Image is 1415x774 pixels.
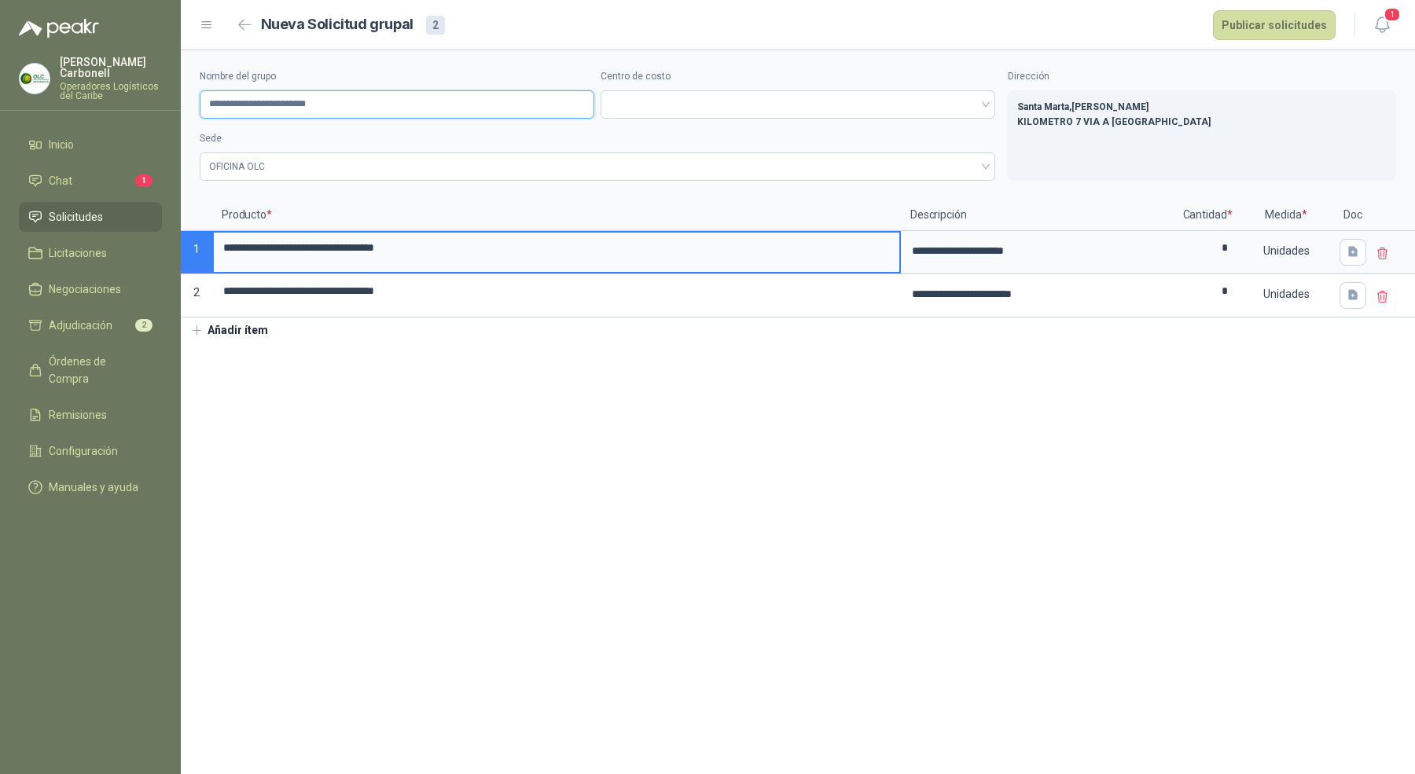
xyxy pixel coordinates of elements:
p: Doc [1333,200,1373,231]
a: Manuales y ayuda [19,472,162,502]
a: Configuración [19,436,162,466]
p: KILOMETRO 7 VIA A [GEOGRAPHIC_DATA] [1017,115,1387,130]
span: 2 [135,319,153,332]
span: Manuales y ayuda [49,479,138,496]
p: Santa Marta , [PERSON_NAME] [1017,100,1387,115]
span: Licitaciones [49,244,107,262]
div: Unidades [1240,276,1332,312]
p: Medida [1239,200,1333,231]
div: 2 [426,16,445,35]
span: Inicio [49,136,74,153]
p: 2 [181,274,212,317]
label: Nombre del grupo [200,69,594,84]
p: Descripción [901,200,1176,231]
a: Chat1 [19,166,162,196]
a: Adjudicación2 [19,310,162,340]
button: Añadir ítem [181,317,277,344]
label: Sede [200,131,995,146]
button: 1 [1368,11,1396,39]
a: Licitaciones [19,238,162,268]
a: Inicio [19,130,162,160]
label: Centro de costo [601,69,995,84]
img: Logo peakr [19,19,99,38]
span: Configuración [49,442,118,460]
span: Chat [49,172,72,189]
span: 1 [1384,7,1401,22]
span: Adjudicación [49,317,112,334]
h2: Nueva Solicitud grupal [261,13,413,36]
p: Cantidad [1176,200,1239,231]
p: Producto [212,200,901,231]
p: [PERSON_NAME] Carbonell [60,57,162,79]
span: OFICINA OLC [209,155,986,178]
span: Solicitudes [49,208,103,226]
span: 1 [135,174,153,187]
a: Solicitudes [19,202,162,232]
div: Unidades [1240,233,1332,269]
p: 1 [181,231,212,274]
label: Dirección [1008,69,1396,84]
a: Negociaciones [19,274,162,304]
img: Company Logo [20,64,50,94]
p: Operadores Logísticos del Caribe [60,82,162,101]
a: Órdenes de Compra [19,347,162,394]
span: Órdenes de Compra [49,353,147,387]
span: Remisiones [49,406,107,424]
button: Publicar solicitudes [1213,10,1336,40]
a: Remisiones [19,400,162,430]
span: Negociaciones [49,281,121,298]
